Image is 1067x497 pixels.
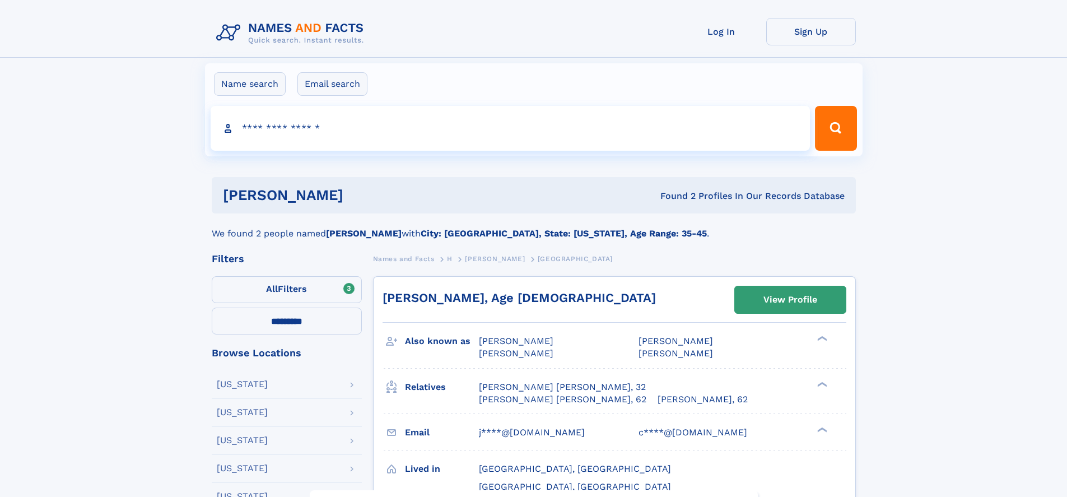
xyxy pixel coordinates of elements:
[465,252,525,266] a: [PERSON_NAME]
[326,228,402,239] b: [PERSON_NAME]
[217,436,268,445] div: [US_STATE]
[639,348,713,359] span: [PERSON_NAME]
[212,18,373,48] img: Logo Names and Facts
[479,463,671,474] span: [GEOGRAPHIC_DATA], [GEOGRAPHIC_DATA]
[538,255,613,263] span: [GEOGRAPHIC_DATA]
[217,464,268,473] div: [US_STATE]
[421,228,707,239] b: City: [GEOGRAPHIC_DATA], State: [US_STATE], Age Range: 35-45
[383,291,656,305] a: [PERSON_NAME], Age [DEMOGRAPHIC_DATA]
[405,378,479,397] h3: Relatives
[223,188,502,202] h1: [PERSON_NAME]
[405,459,479,479] h3: Lived in
[405,332,479,351] h3: Also known as
[677,18,766,45] a: Log In
[217,408,268,417] div: [US_STATE]
[214,72,286,96] label: Name search
[479,481,671,492] span: [GEOGRAPHIC_DATA], [GEOGRAPHIC_DATA]
[814,426,828,433] div: ❯
[212,213,856,240] div: We found 2 people named with .
[447,252,453,266] a: H
[297,72,367,96] label: Email search
[465,255,525,263] span: [PERSON_NAME]
[639,336,713,346] span: [PERSON_NAME]
[447,255,453,263] span: H
[658,393,748,406] a: [PERSON_NAME], 62
[502,190,845,202] div: Found 2 Profiles In Our Records Database
[266,284,278,294] span: All
[479,381,646,393] a: [PERSON_NAME] [PERSON_NAME], 32
[814,335,828,342] div: ❯
[212,276,362,303] label: Filters
[212,254,362,264] div: Filters
[479,348,553,359] span: [PERSON_NAME]
[735,286,846,313] a: View Profile
[479,393,646,406] a: [PERSON_NAME] [PERSON_NAME], 62
[212,348,362,358] div: Browse Locations
[211,106,810,151] input: search input
[479,336,553,346] span: [PERSON_NAME]
[815,106,856,151] button: Search Button
[217,380,268,389] div: [US_STATE]
[763,287,817,313] div: View Profile
[373,252,435,266] a: Names and Facts
[814,380,828,388] div: ❯
[766,18,856,45] a: Sign Up
[405,423,479,442] h3: Email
